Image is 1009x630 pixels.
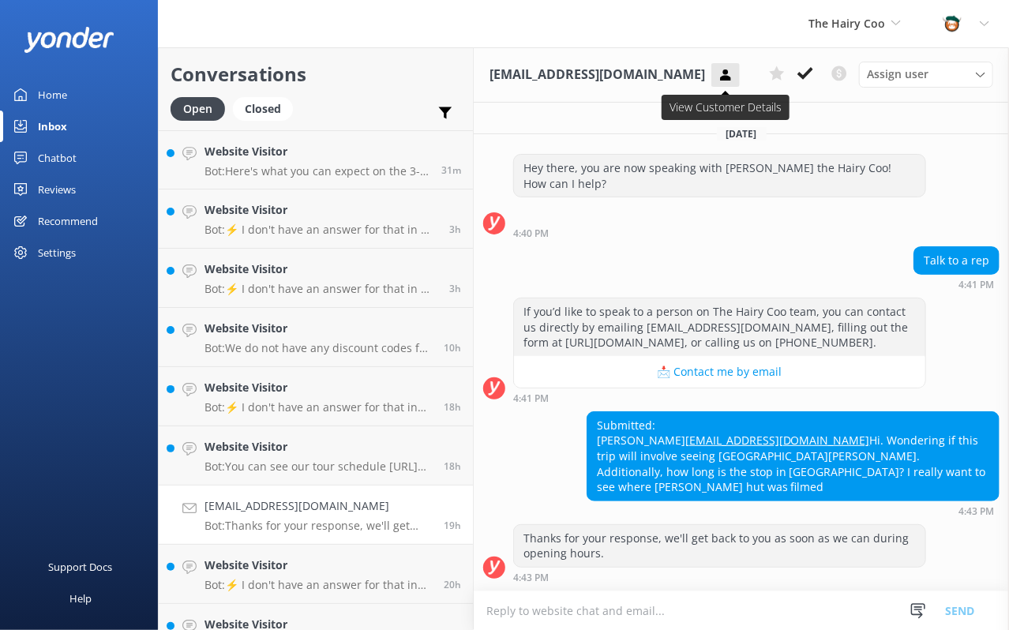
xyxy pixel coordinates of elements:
div: Thanks for your response, we'll get back to you as soon as we can during opening hours. [514,525,925,567]
div: Submitted: [PERSON_NAME] Hi. Wondering if this trip will involve seeing [GEOGRAPHIC_DATA][PERSON_... [587,412,999,501]
span: Sep 23 2025 12:11pm (UTC +01:00) Europe/Dublin [441,163,461,177]
div: Hey there, you are now speaking with [PERSON_NAME] the Hairy Coo! How can I help? [514,155,925,197]
span: Sep 22 2025 04:43pm (UTC +01:00) Europe/Dublin [444,519,461,532]
div: Support Docs [49,551,113,583]
p: Bot: Here's what you can expect on the 3-Day Isle of [GEOGRAPHIC_DATA], [GEOGRAPHIC_DATA] & Highl... [204,164,429,178]
p: Bot: You can see our tour schedule [URL][DOMAIN_NAME]! [204,459,432,474]
strong: 4:43 PM [958,507,994,516]
span: Sep 22 2025 06:03pm (UTC +01:00) Europe/Dublin [444,459,461,473]
span: Assign user [867,66,928,83]
div: Settings [38,237,76,268]
span: Sep 23 2025 09:39am (UTC +01:00) Europe/Dublin [449,223,461,236]
span: The Hairy Coo [808,16,885,31]
div: Talk to a rep [914,247,999,274]
strong: 4:43 PM [513,573,549,583]
div: Sep 22 2025 04:43pm (UTC +01:00) Europe/Dublin [513,572,926,583]
span: Sep 23 2025 02:22am (UTC +01:00) Europe/Dublin [444,341,461,354]
a: Open [171,99,233,117]
h3: [EMAIL_ADDRESS][DOMAIN_NAME] [489,65,705,85]
a: [EMAIL_ADDRESS][DOMAIN_NAME]Bot:Thanks for your response, we'll get back to you as soon as we can... [159,486,473,545]
a: Website VisitorBot:⚡ I don't have an answer for that in my knowledge base. Please try and rephras... [159,367,473,426]
button: 📩 Contact me by email [514,356,925,388]
div: Sep 22 2025 04:43pm (UTC +01:00) Europe/Dublin [587,505,1000,516]
a: Website VisitorBot:⚡ I don't have an answer for that in my knowledge base. Please try and rephras... [159,249,473,308]
h2: Conversations [171,59,461,89]
div: Assign User [859,62,993,87]
strong: 4:41 PM [513,394,549,403]
div: Closed [233,97,293,121]
h4: Website Visitor [204,379,432,396]
p: Bot: ⚡ I don't have an answer for that in my knowledge base. Please try and rephrase your questio... [204,223,437,237]
div: Home [38,79,67,111]
strong: 4:41 PM [958,280,994,290]
h4: Website Visitor [204,261,437,278]
div: Recommend [38,205,98,237]
div: Sep 22 2025 04:40pm (UTC +01:00) Europe/Dublin [513,227,926,238]
h4: [EMAIL_ADDRESS][DOMAIN_NAME] [204,497,432,515]
span: Sep 23 2025 09:01am (UTC +01:00) Europe/Dublin [449,282,461,295]
h4: Website Visitor [204,143,429,160]
div: Reviews [38,174,76,205]
p: Bot: We do not have any discount codes for our multi-day tours. However, you can use the promocod... [204,341,432,355]
a: Closed [233,99,301,117]
h4: Website Visitor [204,557,432,574]
a: Website VisitorBot:Here's what you can expect on the 3-Day Isle of [GEOGRAPHIC_DATA], [GEOGRAPHIC... [159,130,473,189]
p: Bot: Thanks for your response, we'll get back to you as soon as we can during opening hours. [204,519,432,533]
div: Sep 22 2025 04:41pm (UTC +01:00) Europe/Dublin [513,392,926,403]
a: Website VisitorBot:You can see our tour schedule [URL][DOMAIN_NAME]!18h [159,426,473,486]
div: Help [69,583,92,614]
div: Sep 22 2025 04:41pm (UTC +01:00) Europe/Dublin [913,279,1000,290]
strong: 4:40 PM [513,229,549,238]
p: Bot: ⚡ I don't have an answer for that in my knowledge base. Please try and rephrase your questio... [204,400,432,414]
h4: Website Visitor [204,438,432,456]
img: yonder-white-logo.png [24,27,114,53]
h4: Website Visitor [204,320,432,337]
div: Open [171,97,225,121]
p: Bot: ⚡ I don't have an answer for that in my knowledge base. Please try and rephrase your questio... [204,578,432,592]
img: 457-1738239164.png [940,12,964,36]
a: [EMAIL_ADDRESS][DOMAIN_NAME] [685,433,870,448]
a: Website VisitorBot:We do not have any discount codes for our multi-day tours. However, you can us... [159,308,473,367]
span: [DATE] [717,127,767,141]
h4: Website Visitor [204,201,437,219]
div: If you’d like to speak to a person on The Hairy Coo team, you can contact us directly by emailing... [514,298,925,356]
span: Sep 22 2025 06:17pm (UTC +01:00) Europe/Dublin [444,400,461,414]
div: Inbox [38,111,67,142]
span: Sep 22 2025 04:30pm (UTC +01:00) Europe/Dublin [444,578,461,591]
a: Website VisitorBot:⚡ I don't have an answer for that in my knowledge base. Please try and rephras... [159,189,473,249]
a: Website VisitorBot:⚡ I don't have an answer for that in my knowledge base. Please try and rephras... [159,545,473,604]
div: Chatbot [38,142,77,174]
p: Bot: ⚡ I don't have an answer for that in my knowledge base. Please try and rephrase your questio... [204,282,437,296]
